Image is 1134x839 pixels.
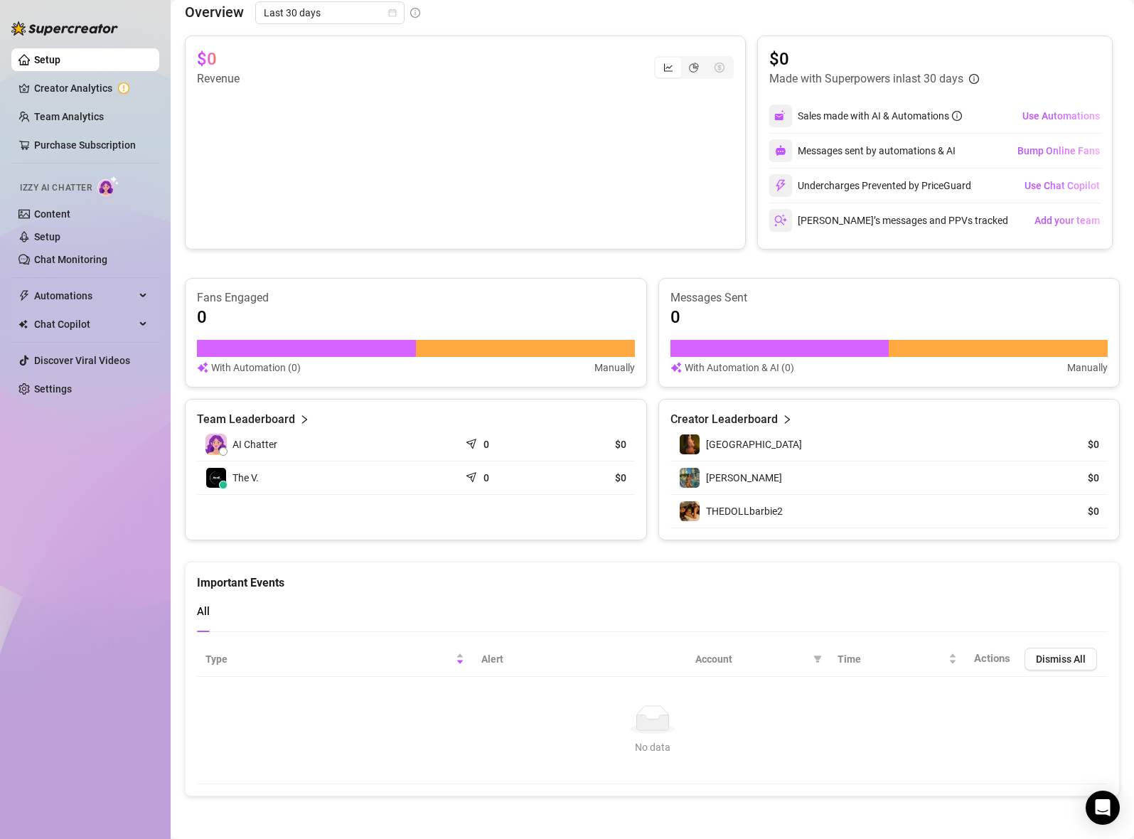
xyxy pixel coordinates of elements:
article: With Automation & AI (0) [685,360,794,375]
img: svg%3e [774,179,787,192]
span: filter [813,655,822,663]
img: Chat Copilot [18,319,28,329]
article: Overview [185,1,244,23]
span: thunderbolt [18,290,30,301]
article: Creator Leaderboard [670,411,778,428]
span: [PERSON_NAME] [706,472,782,483]
article: Revenue [197,70,240,87]
th: Type [197,642,473,677]
div: segmented control [654,56,734,79]
a: Setup [34,231,60,242]
span: AI Chatter [232,437,277,452]
img: THEDOLLbarbie2 [680,501,700,521]
span: All [197,605,210,618]
span: Type [205,651,453,667]
a: Content [34,208,70,220]
img: svg%3e [774,109,787,122]
span: filter [811,648,825,670]
img: logo-BBDzfeDw.svg [11,21,118,36]
a: Discover Viral Videos [34,355,130,366]
span: right [782,411,792,428]
button: Bump Online Fans [1017,139,1101,162]
div: Messages sent by automations & AI [769,139,956,162]
span: send [466,469,480,483]
span: info-circle [969,74,979,84]
article: Messages Sent [670,290,1108,306]
span: Use Chat Copilot [1025,180,1100,191]
article: Manually [594,360,635,375]
img: The Veil Owners [206,468,226,488]
span: Actions [974,652,1010,665]
img: svg%3e [670,360,682,375]
th: Alert [473,642,687,677]
span: Account [695,651,808,667]
th: Time [829,642,965,677]
span: Use Automations [1022,110,1100,122]
span: Izzy AI Chatter [20,181,92,195]
button: Use Automations [1022,105,1101,127]
span: right [299,411,309,428]
div: Undercharges Prevented by PriceGuard [769,174,971,197]
button: Add your team [1034,209,1101,232]
span: pie-chart [689,63,699,73]
button: Dismiss All [1025,648,1097,670]
span: The V. [232,470,259,486]
button: Use Chat Copilot [1024,174,1101,197]
article: With Automation (0) [211,360,301,375]
a: Creator Analytics exclamation-circle [34,77,148,100]
span: Dismiss All [1036,653,1086,665]
article: $0 [1034,471,1099,485]
article: Fans Engaged [197,290,635,306]
article: $0 [555,437,626,451]
span: Automations [34,284,135,307]
article: $0 [555,471,626,485]
span: dollar-circle [715,63,724,73]
article: Made with Superpowers in last 30 days [769,70,963,87]
article: $0 [769,48,979,70]
span: send [466,435,480,449]
img: izzy-ai-chatter-avatar-DDCN_rTZ.svg [205,434,227,455]
a: Purchase Subscription [34,139,136,151]
article: 0 [483,437,489,451]
a: Setup [34,54,60,65]
img: svg%3e [775,145,786,156]
div: Sales made with AI & Automations [798,108,962,124]
article: $0 [1034,504,1099,518]
a: Settings [34,383,72,395]
span: THEDOLLbarbie2 [706,506,783,517]
div: Open Intercom Messenger [1086,791,1120,825]
span: Last 30 days [264,2,396,23]
span: line-chart [663,63,673,73]
a: Chat Monitoring [34,254,107,265]
img: Morgan [680,468,700,488]
img: svg%3e [774,214,787,227]
span: Add your team [1034,215,1100,226]
a: Team Analytics [34,111,104,122]
div: No data [211,739,1093,755]
img: svg%3e [197,360,208,375]
article: 0 [670,306,680,328]
article: $0 [197,48,217,70]
article: $0 [1034,437,1099,451]
div: [PERSON_NAME]’s messages and PPVs tracked [769,209,1008,232]
article: 0 [197,306,207,328]
span: Chat Copilot [34,313,135,336]
span: Bump Online Fans [1017,145,1100,156]
span: info-circle [952,111,962,121]
span: calendar [388,9,397,17]
span: Time [838,651,946,667]
img: AI Chatter [97,176,119,196]
span: info-circle [410,8,420,18]
div: Important Events [197,562,1108,592]
img: Italia [680,434,700,454]
article: 0 [483,471,489,485]
article: Manually [1067,360,1108,375]
span: [GEOGRAPHIC_DATA] [706,439,802,450]
article: Team Leaderboard [197,411,295,428]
